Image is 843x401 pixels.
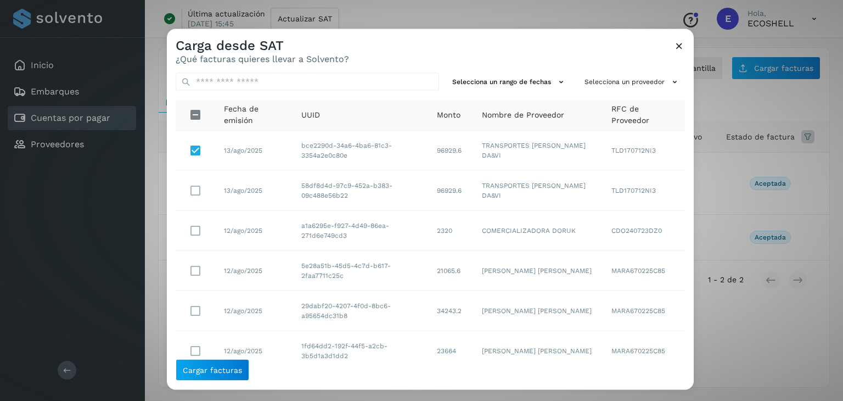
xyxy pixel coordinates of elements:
[293,331,428,371] td: 1fd64dd2-192f-44f5-a2cb-3b5d1a3d1dd2
[176,53,349,64] p: ¿Qué facturas quieres llevar a Solvento?
[293,210,428,250] td: a1a6295e-f927-4d49-86ea-271d6e749cd3
[603,250,685,291] td: MARA670225C85
[215,291,293,331] td: 12/ago/2025
[428,331,473,371] td: 23664
[183,366,242,374] span: Cargar facturas
[473,250,603,291] td: [PERSON_NAME] [PERSON_NAME]
[293,291,428,331] td: 29dabf20-4207-4f0d-8bc6-a95654dc31b8
[215,250,293,291] td: 12/ago/2025
[428,210,473,250] td: 2320
[473,291,603,331] td: [PERSON_NAME] [PERSON_NAME]
[580,73,685,91] button: Selecciona un proveedor
[301,109,320,120] span: UUID
[603,130,685,170] td: TLD170712NI3
[176,359,249,381] button: Cargar facturas
[428,250,473,291] td: 21065.6
[611,103,676,126] span: RFC de Proveedor
[473,130,603,170] td: TRANSPORTES [PERSON_NAME] DA&VI
[473,170,603,210] td: TRANSPORTES [PERSON_NAME] DA&VI
[293,250,428,291] td: 5e28a51b-45d5-4c7d-b617-2faa7711c25c
[224,103,284,126] span: Fecha de emisión
[215,130,293,170] td: 13/ago/2025
[428,130,473,170] td: 96929.6
[448,73,571,91] button: Selecciona un rango de fechas
[437,109,460,120] span: Monto
[428,170,473,210] td: 96929.6
[473,331,603,371] td: [PERSON_NAME] [PERSON_NAME]
[603,291,685,331] td: MARA670225C85
[603,170,685,210] td: TLD170712NI3
[428,291,473,331] td: 34243.2
[176,38,349,54] h3: Carga desde SAT
[215,210,293,250] td: 12/ago/2025
[215,331,293,371] td: 12/ago/2025
[603,210,685,250] td: CDO240723DZ0
[215,170,293,210] td: 13/ago/2025
[603,331,685,371] td: MARA670225C85
[293,130,428,170] td: bce2290d-34a6-4ba6-81c3-3354a2e0c80e
[482,109,564,120] span: Nombre de Proveedor
[293,170,428,210] td: 58df8d4d-97c9-452a-b383-09c488e56b22
[473,210,603,250] td: COMERCIALIZADORA DORUK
